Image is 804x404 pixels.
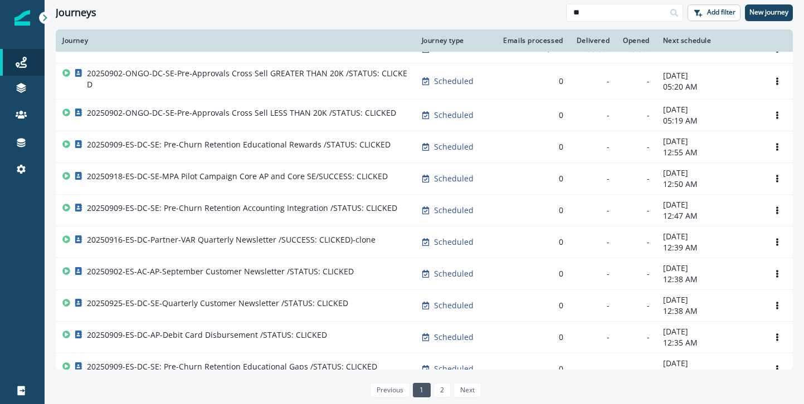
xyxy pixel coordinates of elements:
button: Options [768,361,786,377]
div: 0 [501,173,563,184]
div: 0 [501,141,563,152]
div: - [623,363,650,375]
p: Scheduled [434,173,474,184]
button: Add filter [688,4,740,21]
div: - [623,268,650,279]
p: [DATE] [663,231,755,242]
p: 20250909-ES-DC-SE: Pre-Churn Retention Educational Gaps /STATUS: CLICKED [87,361,377,372]
p: Scheduled [434,332,474,343]
div: Journey [62,36,408,45]
div: - [623,76,650,87]
div: - [623,173,650,184]
button: Options [768,73,786,90]
p: [DATE] [663,136,755,147]
p: 20250925-ES-DC-SE-Quarterly Customer Newsletter /STATUS: CLICKED [87,298,348,309]
p: Add filter [707,8,735,16]
p: 20250902-ONGO-DC-SE-Pre-Approvals Cross Sell LESS THAN 20K /STATUS: CLICKED [87,107,396,119]
button: Options [768,265,786,282]
div: - [623,205,650,216]
p: Scheduled [434,110,474,121]
a: 20250909-ES-DC-SE: Pre-Churn Retention Accounting Integration /STATUS: CLICKEDScheduled0--[DATE]1... [56,194,793,226]
p: Scheduled [434,268,474,279]
a: 20250918-ES-DC-SE-MPA Pilot Campaign Core AP and Core SE/SUCCESS: CLICKEDScheduled0--[DATE]12:50 ... [56,162,793,194]
p: [DATE] [663,104,755,115]
p: [DATE] [663,167,755,179]
div: 0 [501,332,563,343]
div: Next schedule [663,36,755,45]
p: 20250909-ES-DC-SE: Pre-Churn Retention Accounting Integration /STATUS: CLICKED [87,203,397,214]
a: 20250909-ES-DC-SE: Pre-Churn Retention Educational Gaps /STATUS: CLICKEDScheduled0--[DATE]12:26 A... [56,353,793,385]
p: 12:38 AM [663,306,755,317]
a: 20250916-ES-DC-Partner-VAR Quarterly Newsletter /SUCCESS: CLICKED)-cloneScheduled0--[DATE]12:39 A... [56,226,793,258]
p: 12:39 AM [663,242,755,253]
p: [DATE] [663,358,755,369]
div: - [577,268,610,279]
p: New journey [749,8,788,16]
p: [DATE] [663,263,755,274]
div: - [623,300,650,311]
button: Options [768,234,786,250]
a: 20250909-ES-DC-AP-Debit Card Disbursement /STATUS: CLICKEDScheduled0--[DATE]12:35 AMOptions [56,321,793,353]
div: - [577,300,610,311]
button: Options [768,139,786,155]
p: [DATE] [663,326,755,337]
div: - [577,141,610,152]
p: Scheduled [434,141,474,152]
div: - [577,332,610,343]
p: 12:35 AM [663,337,755,348]
button: Options [768,202,786,219]
div: - [577,110,610,121]
div: - [577,363,610,375]
div: 0 [501,363,563,375]
button: Options [768,297,786,314]
p: [DATE] [663,70,755,81]
a: 20250909-ES-DC-SE: Pre-Churn Retention Educational Rewards /STATUS: CLICKEDScheduled0--[DATE]12:5... [56,131,793,162]
div: - [577,237,610,248]
button: Options [768,170,786,187]
a: 20250902-ES-AC-AP-September Customer Newsletter /STATUS: CLICKEDScheduled0--[DATE]12:38 AMOptions [56,258,793,289]
p: Scheduled [434,76,474,87]
p: Scheduled [434,363,474,375]
div: 0 [501,237,563,248]
div: 0 [501,205,563,216]
p: 20250909-ES-DC-AP-Debit Card Disbursement /STATUS: CLICKED [87,329,327,341]
img: Inflection [14,10,30,26]
button: Options [768,107,786,124]
a: 20250902-ONGO-DC-SE-Pre-Approvals Cross Sell LESS THAN 20K /STATUS: CLICKEDScheduled0--[DATE]05:1... [56,99,793,131]
div: Emails processed [501,36,563,45]
div: 0 [501,110,563,121]
div: - [623,141,650,152]
a: Page 1 is your current page [413,383,430,397]
div: - [623,332,650,343]
h1: Journeys [56,7,96,19]
a: 20250925-ES-DC-SE-Quarterly Customer Newsletter /STATUS: CLICKEDScheduled0--[DATE]12:38 AMOptions [56,289,793,321]
p: 12:47 AM [663,210,755,221]
p: 20250909-ES-DC-SE: Pre-Churn Retention Educational Rewards /STATUS: CLICKED [87,139,391,150]
p: 20250902-ES-AC-AP-September Customer Newsletter /STATUS: CLICKED [87,266,354,277]
p: 12:55 AM [663,147,755,158]
button: Options [768,329,786,346]
p: 05:19 AM [663,115,755,126]
p: 20250902-ONGO-DC-SE-Pre-Approvals Cross Sell GREATER THAN 20K /STATUS: CLICKED [87,68,408,90]
div: Delivered [577,36,610,45]
p: Scheduled [434,237,474,248]
div: 0 [501,300,563,311]
p: Scheduled [434,205,474,216]
p: 20250916-ES-DC-Partner-VAR Quarterly Newsletter /SUCCESS: CLICKED)-clone [87,234,376,245]
p: 05:20 AM [663,81,755,92]
div: - [577,205,610,216]
p: [DATE] [663,199,755,210]
div: - [623,110,650,121]
div: - [623,237,650,248]
div: Opened [623,36,650,45]
div: - [577,173,610,184]
div: 0 [501,76,563,87]
p: 12:26 AM [663,369,755,380]
a: Page 2 [433,383,451,397]
p: 12:38 AM [663,274,755,285]
a: Next page [454,383,481,397]
button: New journey [745,4,793,21]
p: Scheduled [434,300,474,311]
div: Journey type [422,36,488,45]
div: 0 [501,268,563,279]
